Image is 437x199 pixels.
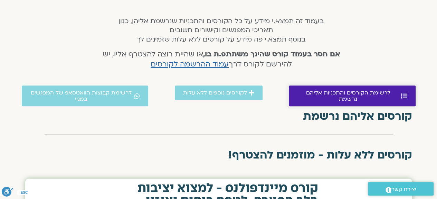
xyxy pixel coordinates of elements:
[93,17,349,44] h5: בעמוד זה תמצא.י מידע על כל הקורסים והתכניות שנרשמת אליהן, כגון תאריכי המפגשים וקישורים חשובים בנו...
[289,85,416,106] a: לרשימת הקורסים והתכניות אליהם נרשמת
[25,110,412,123] h2: קורסים אליהם נרשמת
[368,182,434,196] a: יצירת קשר
[22,85,149,106] a: לרשימת קבוצות הוואטסאפ של המפגשים במנוי
[175,85,263,100] a: לקורסים נוספים ללא עלות
[93,49,349,70] h4: או שהיית רוצה להצטרף אליו, יש להירשם לקורס דרך
[30,90,133,102] span: לרשימת קבוצות הוואטסאפ של המפגשים במנוי
[183,90,247,96] span: לקורסים נוספים ללא עלות
[151,59,229,69] a: עמוד ההרשמה לקורסים
[203,49,340,59] strong: אם חסר בעמוד קורס שהינך משתתפ.ת בו,
[25,149,412,161] h2: קורסים ללא עלות - מוזמנים להצטרף!
[391,185,416,194] span: יצירת קשר
[297,90,399,102] span: לרשימת הקורסים והתכניות אליהם נרשמת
